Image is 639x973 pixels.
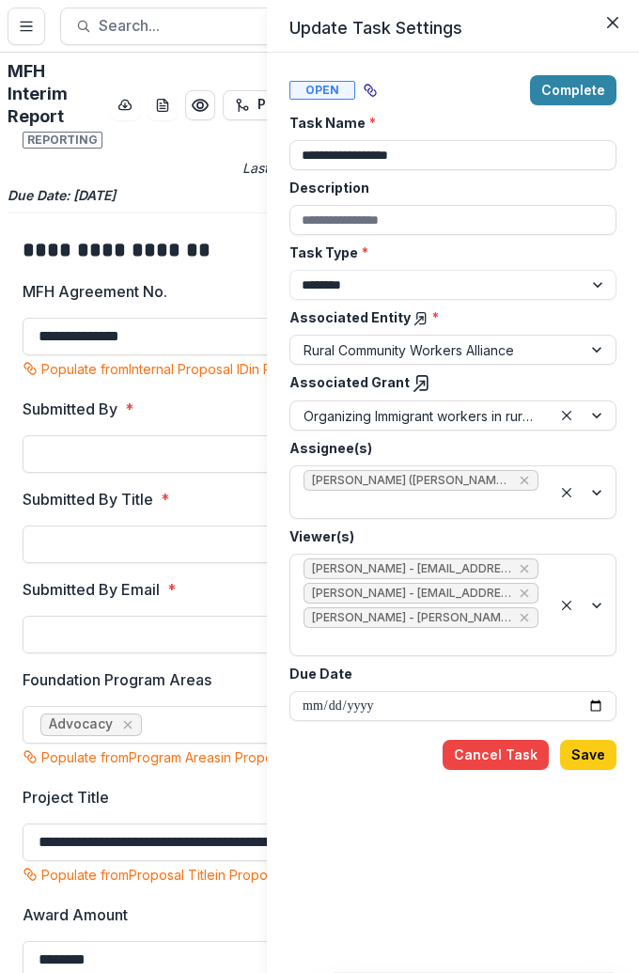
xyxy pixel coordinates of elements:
[289,526,605,546] label: Viewer(s)
[289,178,605,197] label: Description
[289,307,605,327] label: Associated Entity
[312,562,511,575] span: [PERSON_NAME] - [EMAIL_ADDRESS][DOMAIN_NAME]
[355,75,385,105] button: View dependent tasks
[312,587,511,600] span: [PERSON_NAME] - [EMAIL_ADDRESS][DOMAIN_NAME]
[443,740,549,770] button: Cancel Task
[289,243,605,262] label: Task Type
[598,8,628,38] button: Close
[555,594,578,617] div: Clear selected options
[560,740,616,770] button: Save
[289,664,605,683] label: Due Date
[530,75,616,105] button: Complete
[289,113,605,133] label: Task Name
[555,404,578,427] div: Clear selected options
[289,81,355,100] span: Open
[312,474,511,487] span: [PERSON_NAME] ([PERSON_NAME][EMAIL_ADDRESS][DOMAIN_NAME])
[517,471,532,490] div: Remove Caitlyn Adams (caitlyn@mojwj.org)
[517,584,532,603] div: Remove Brandy Boyer - bboyer@mffh.org
[312,611,511,624] span: [PERSON_NAME] - [PERSON_NAME][EMAIL_ADDRESS][DOMAIN_NAME]
[289,438,605,458] label: Assignee(s)
[555,481,578,504] div: Clear selected options
[289,372,605,393] label: Associated Grant
[517,559,532,578] div: Remove Rebekah Lerch - rlerch@mffh.org
[517,608,532,627] div: Remove Nancy Kelley - nkelley@mffh.org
